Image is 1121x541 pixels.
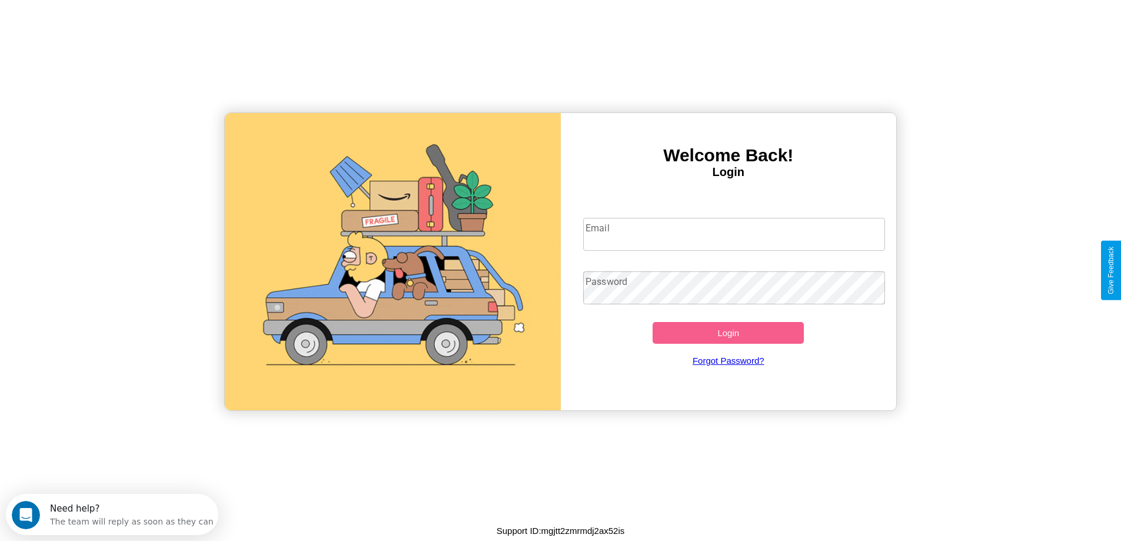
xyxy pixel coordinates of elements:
[1107,247,1115,294] div: Give Feedback
[577,344,879,377] a: Forgot Password?
[561,145,897,165] h3: Welcome Back!
[12,501,40,529] iframe: Intercom live chat
[44,19,208,32] div: The team will reply as soon as they can
[225,113,561,410] img: gif
[497,523,625,539] p: Support ID: mgjtt2zmrmdj2ax52is
[44,10,208,19] div: Need help?
[561,165,897,179] h4: Login
[653,322,804,344] button: Login
[6,494,218,535] iframe: Intercom live chat discovery launcher
[5,5,219,37] div: Open Intercom Messenger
